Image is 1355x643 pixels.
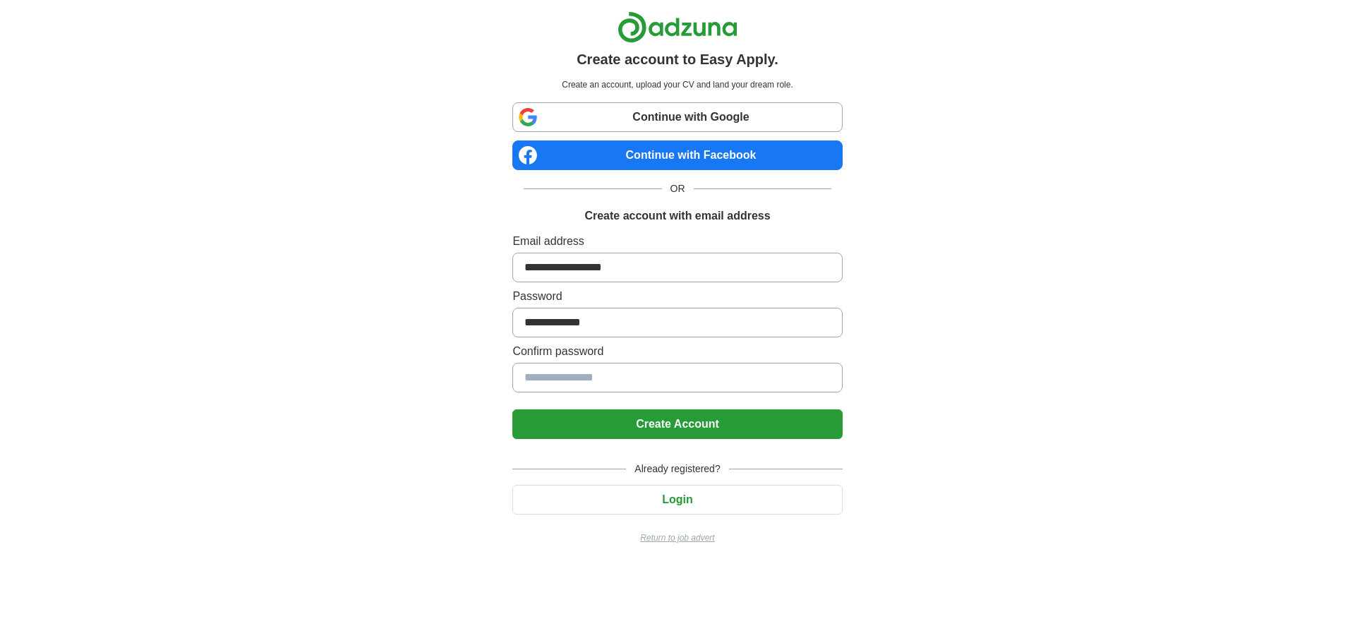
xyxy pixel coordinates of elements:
[512,102,842,132] a: Continue with Google
[512,531,842,544] a: Return to job advert
[662,181,694,196] span: OR
[584,208,770,224] h1: Create account with email address
[626,462,728,476] span: Already registered?
[512,343,842,360] label: Confirm password
[618,11,737,43] img: Adzuna logo
[512,140,842,170] a: Continue with Facebook
[515,78,839,91] p: Create an account, upload your CV and land your dream role.
[577,49,778,70] h1: Create account to Easy Apply.
[512,493,842,505] a: Login
[512,409,842,439] button: Create Account
[512,233,842,250] label: Email address
[512,288,842,305] label: Password
[512,485,842,515] button: Login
